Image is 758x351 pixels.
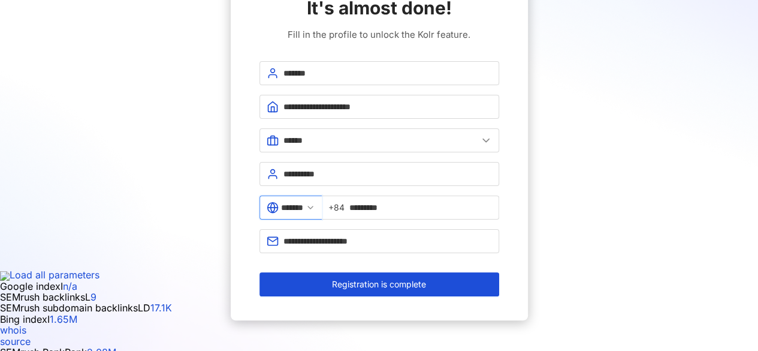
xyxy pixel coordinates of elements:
span: I [47,313,50,325]
span: Load all parameters [10,269,99,281]
span: I [61,280,63,292]
span: L [85,291,90,303]
button: Registration is complete [259,272,499,296]
a: 9 [90,291,96,303]
a: 1.65M [50,313,77,325]
span: Registration is complete [332,280,426,289]
a: 17.1K [150,302,172,314]
a: n/a [63,280,77,292]
span: LD [138,302,150,314]
span: Fill in the profile to unlock the Kolr feature. [288,28,470,42]
span: +84 [328,201,345,214]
